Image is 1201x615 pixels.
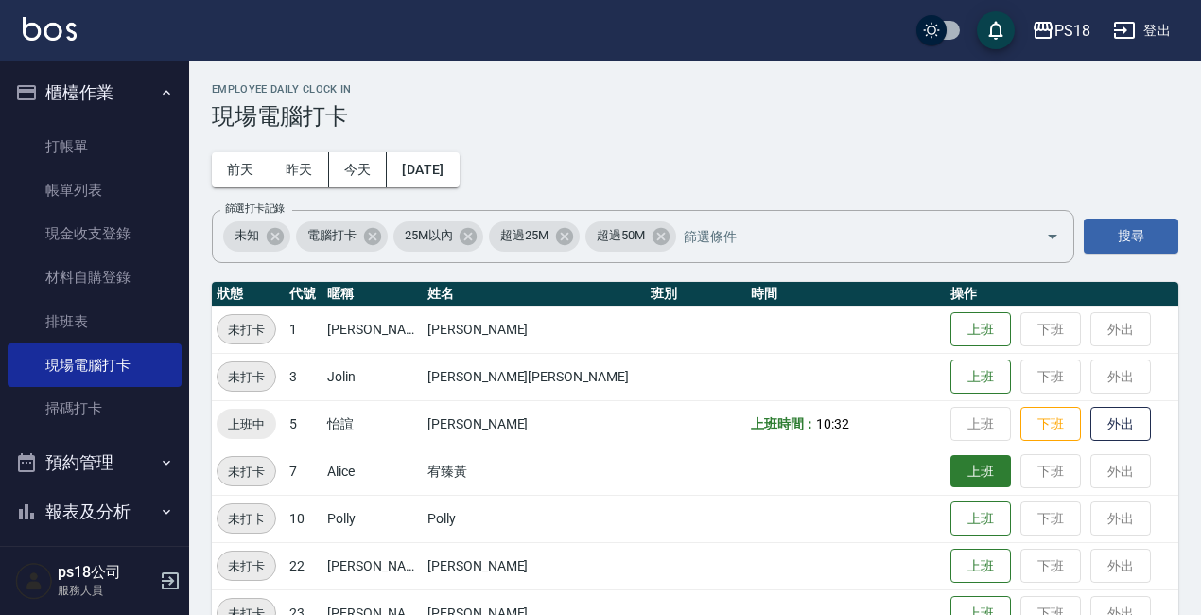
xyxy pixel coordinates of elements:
button: 下班 [1020,407,1081,442]
th: 時間 [746,282,947,307]
td: 3 [285,353,322,400]
span: 10:32 [816,416,849,431]
div: PS18 [1054,19,1090,43]
button: 上班 [950,312,1011,347]
th: 代號 [285,282,322,307]
button: 櫃檯作業 [8,68,182,117]
td: Jolin [322,353,423,400]
a: 打帳單 [8,125,182,168]
h5: ps18公司 [58,563,154,582]
button: Open [1037,221,1068,252]
div: 25M以內 [393,221,484,252]
td: 22 [285,542,322,589]
button: [DATE] [387,152,459,187]
button: 前天 [212,152,270,187]
button: 上班 [950,455,1011,488]
button: 昨天 [270,152,329,187]
th: 操作 [946,282,1178,307]
th: 班別 [646,282,746,307]
button: 預約管理 [8,438,182,487]
button: save [977,11,1015,49]
span: 未打卡 [218,367,275,387]
button: 登出 [1105,13,1178,48]
td: [PERSON_NAME] [423,306,646,353]
span: 超過25M [489,226,560,245]
td: Polly [322,495,423,542]
button: 今天 [329,152,388,187]
span: 未打卡 [218,509,275,529]
button: 上班 [950,549,1011,584]
span: 上班中 [217,414,276,434]
button: 上班 [950,501,1011,536]
div: 電腦打卡 [296,221,388,252]
td: 怡諠 [322,400,423,448]
td: 宥臻黃 [423,448,646,495]
button: 搜尋 [1084,219,1178,254]
td: 5 [285,400,322,448]
td: Polly [423,495,646,542]
a: 材料自購登錄 [8,255,182,299]
h2: Employee Daily Clock In [212,83,1178,96]
td: [PERSON_NAME][PERSON_NAME] [423,353,646,400]
a: 掃碼打卡 [8,387,182,430]
button: 外出 [1090,407,1151,442]
span: 未打卡 [218,462,275,482]
td: 1 [285,306,322,353]
button: 上班 [950,360,1011,395]
th: 狀態 [212,282,285,307]
img: Person [15,562,53,600]
td: [PERSON_NAME] [423,400,646,448]
b: 上班時間： [751,416,817,431]
div: 超過50M [585,221,676,252]
th: 姓名 [423,282,646,307]
div: 超過25M [489,221,580,252]
span: 未打卡 [218,556,275,576]
button: 客戶管理 [8,536,182,585]
h3: 現場電腦打卡 [212,103,1178,130]
input: 篩選條件 [679,220,1013,253]
span: 25M以內 [393,226,464,245]
a: 現場電腦打卡 [8,343,182,387]
p: 服務人員 [58,582,154,599]
div: 未知 [223,221,290,252]
span: 電腦打卡 [296,226,368,245]
td: [PERSON_NAME] [322,542,423,589]
td: 10 [285,495,322,542]
td: [PERSON_NAME] [322,306,423,353]
a: 排班表 [8,300,182,343]
td: 7 [285,448,322,495]
button: PS18 [1024,11,1098,50]
a: 現金收支登錄 [8,212,182,255]
span: 未打卡 [218,320,275,340]
label: 篩選打卡記錄 [225,202,285,216]
span: 超過50M [585,226,656,245]
span: 未知 [223,226,270,245]
th: 暱稱 [322,282,423,307]
td: [PERSON_NAME] [423,542,646,589]
img: Logo [23,17,77,41]
a: 帳單列表 [8,168,182,212]
button: 報表及分析 [8,487,182,536]
td: Alice [322,448,423,495]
